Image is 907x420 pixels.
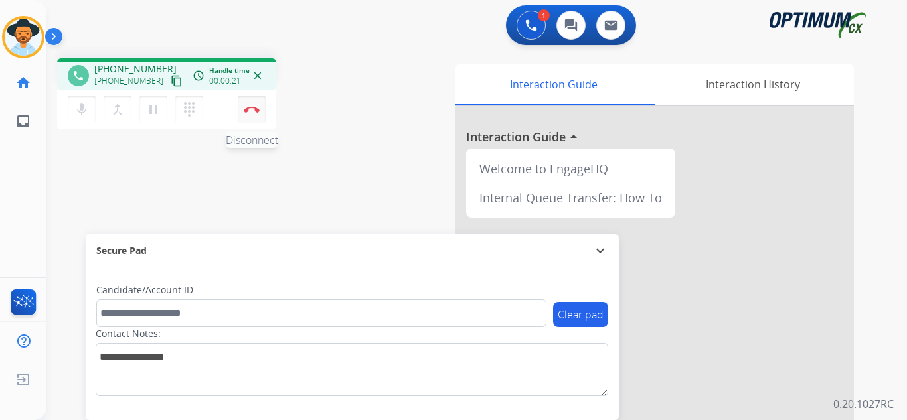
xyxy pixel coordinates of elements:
[833,396,894,412] p: 0.20.1027RC
[94,62,177,76] span: [PHONE_NUMBER]
[592,243,608,259] mat-icon: expand_more
[238,96,266,123] button: Disconnect
[193,70,205,82] mat-icon: access_time
[171,75,183,87] mat-icon: content_copy
[471,183,670,212] div: Internal Queue Transfer: How To
[455,64,651,105] div: Interaction Guide
[553,302,608,327] button: Clear pad
[651,64,854,105] div: Interaction History
[226,132,278,148] span: Disconnect
[72,70,84,82] mat-icon: phone
[5,19,42,56] img: avatar
[209,66,250,76] span: Handle time
[209,76,241,86] span: 00:00:21
[74,102,90,117] mat-icon: mic
[252,70,264,82] mat-icon: close
[145,102,161,117] mat-icon: pause
[15,75,31,91] mat-icon: home
[96,283,196,297] label: Candidate/Account ID:
[96,244,147,257] span: Secure Pad
[181,102,197,117] mat-icon: dialpad
[244,106,260,113] img: control
[96,327,161,340] label: Contact Notes:
[94,76,163,86] span: [PHONE_NUMBER]
[110,102,125,117] mat-icon: merge_type
[471,154,670,183] div: Welcome to EngageHQ
[15,113,31,129] mat-icon: inbox
[538,9,550,21] div: 1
